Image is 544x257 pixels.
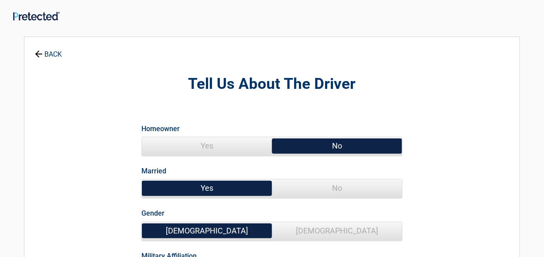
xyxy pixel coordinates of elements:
a: BACK [33,43,64,58]
span: No [272,179,402,197]
img: Main Logo [13,12,60,20]
label: Married [141,165,166,177]
h2: Tell Us About The Driver [72,74,472,95]
span: [DEMOGRAPHIC_DATA] [272,222,402,240]
span: Yes [142,137,272,155]
span: Yes [142,179,272,197]
span: [DEMOGRAPHIC_DATA] [142,222,272,240]
span: No [272,137,402,155]
label: Homeowner [141,123,180,135]
label: Gender [141,207,165,219]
